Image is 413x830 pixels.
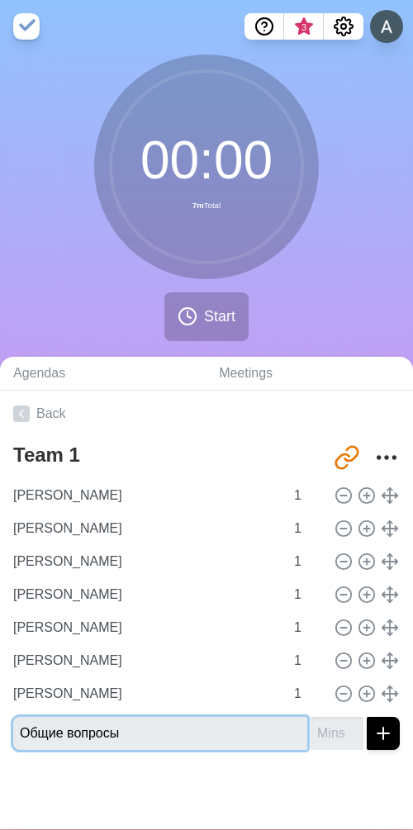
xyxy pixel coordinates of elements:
input: Name [7,479,284,512]
button: What’s new [284,13,324,40]
span: 3 [297,21,311,34]
button: Settings [324,13,363,40]
input: Mins [287,644,327,677]
input: Mins [287,545,327,578]
button: Start [164,292,249,341]
input: Mins [287,578,327,611]
input: Mins [311,717,363,750]
input: Mins [287,677,327,710]
a: Meetings [206,357,413,391]
input: Name [7,545,284,578]
input: Name [7,644,284,677]
input: Mins [287,611,327,644]
input: Name [13,717,307,750]
input: Mins [287,479,327,512]
button: Share link [330,441,363,474]
button: Help [244,13,284,40]
input: Name [7,611,284,644]
input: Name [7,512,284,545]
button: More [370,441,403,474]
img: timeblocks logo [13,13,40,40]
input: Name [7,677,284,710]
input: Mins [287,512,327,545]
input: Name [7,578,284,611]
span: Start [204,306,235,328]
